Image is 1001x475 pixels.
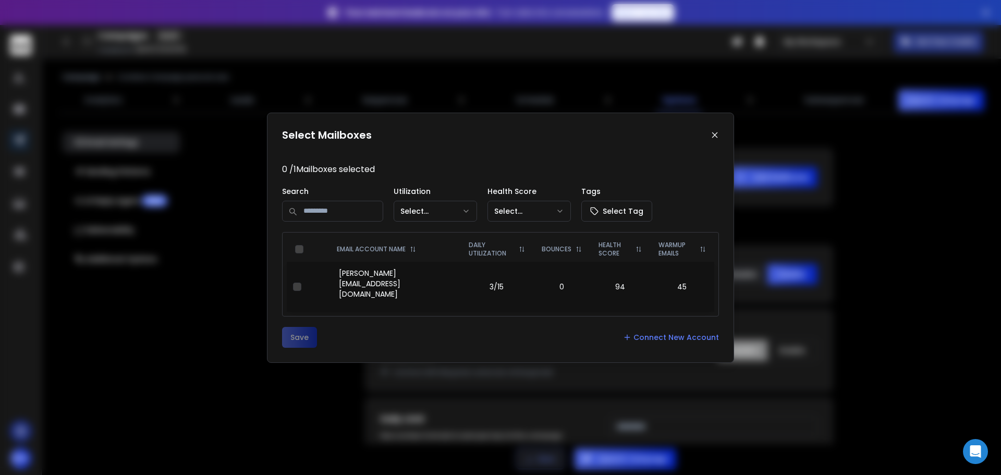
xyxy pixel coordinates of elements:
[339,268,454,299] p: [PERSON_NAME][EMAIL_ADDRESS][DOMAIN_NAME]
[469,241,515,258] p: DAILY UTILIZATION
[282,186,383,197] p: Search
[460,262,533,312] td: 3/15
[337,245,452,253] div: EMAIL ACCOUNT NAME
[623,332,719,343] a: Connect New Account
[650,262,714,312] td: 45
[487,201,571,222] button: Select...
[590,262,650,312] td: 94
[581,201,652,222] button: Select Tag
[658,241,695,258] p: WARMUP EMAILS
[599,241,631,258] p: HEALTH SCORE
[282,163,719,176] p: 0 / 1 Mailboxes selected
[963,439,988,464] div: Open Intercom Messenger
[542,245,571,253] p: BOUNCES
[581,186,652,197] p: Tags
[540,282,584,292] p: 0
[282,128,372,142] h1: Select Mailboxes
[394,201,477,222] button: Select...
[487,186,571,197] p: Health Score
[394,186,477,197] p: Utilization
